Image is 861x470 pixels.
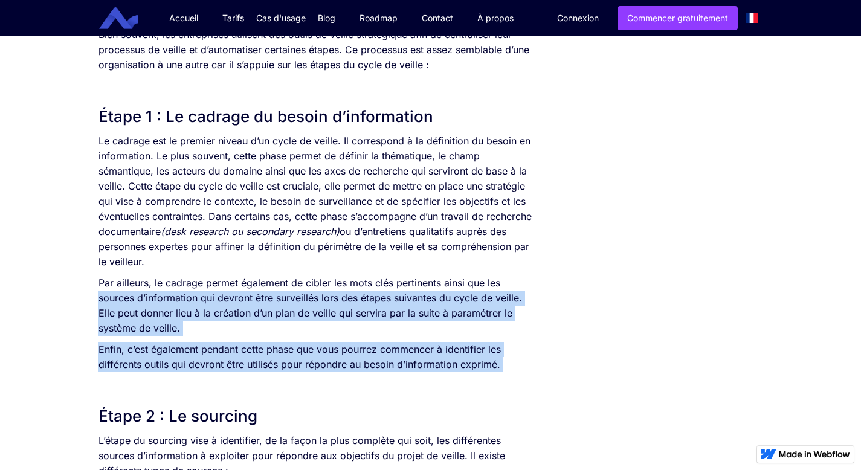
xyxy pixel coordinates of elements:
[108,7,147,30] a: home
[98,79,538,94] p: ‍
[98,275,538,336] p: Par ailleurs, le cadrage permet également de cibler les mots clés pertinents ainsi que les source...
[618,6,738,30] a: Commencer gratuitement
[256,12,306,24] div: Cas d'usage
[98,106,538,127] h2: Étape 1 : Le cadrage du besoin d’information
[779,451,850,458] img: Made in Webflow
[98,27,538,72] p: Bien souvent, les entreprises utilisent des outils de veille stratégique afin de centraliser leur...
[161,225,340,237] em: (desk research ou secondary research)
[98,342,538,372] p: Enfin, c’est également pendant cette phase que vous pourrez commencer à identifier les différents...
[98,378,538,393] p: ‍
[548,7,608,30] a: Connexion
[98,134,538,269] p: Le cadrage est le premier niveau d’un cycle de veille. Il correspond à la définition du besoin en...
[98,405,538,427] h2: Étape 2 : Le sourcing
